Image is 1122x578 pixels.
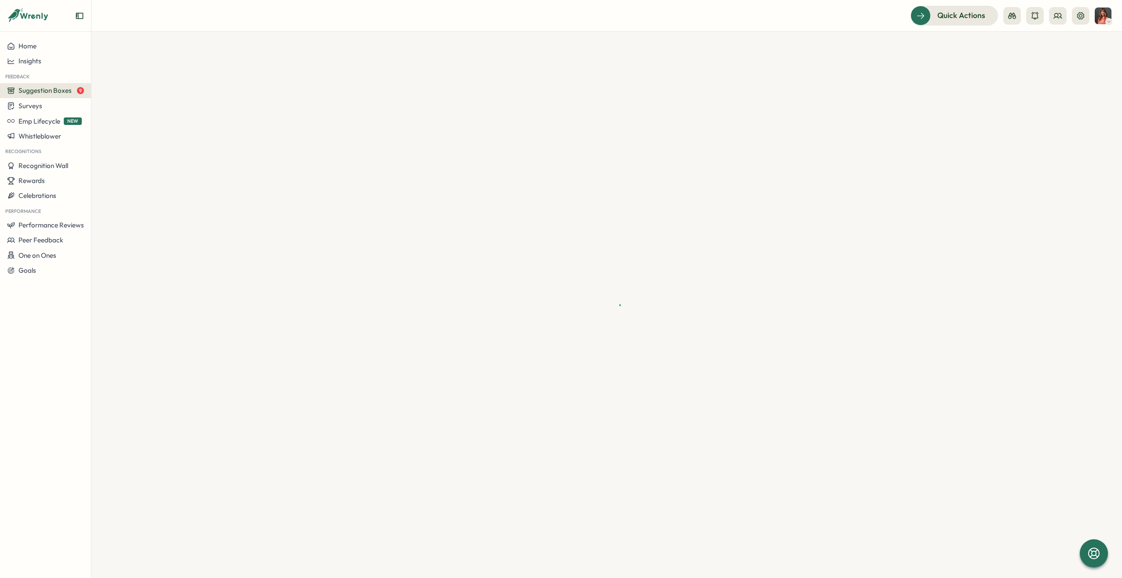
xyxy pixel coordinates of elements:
span: NEW [64,117,82,125]
span: Whistleblower [18,132,61,140]
span: Celebrations [18,191,56,200]
span: Goals [18,266,36,274]
span: Home [18,42,36,50]
span: Insights [18,57,41,65]
span: One on Ones [18,251,56,260]
span: Recognition Wall [18,161,68,170]
span: Emp Lifecycle [18,117,60,125]
span: Quick Actions [937,10,985,21]
span: Surveys [18,102,42,110]
span: Suggestion Boxes [18,86,72,95]
span: Performance Reviews [18,221,84,229]
span: 9 [77,87,84,94]
span: Peer Feedback [18,236,63,244]
button: Quick Actions [911,6,998,25]
span: Rewards [18,176,45,185]
button: Expand sidebar [75,11,84,20]
img: Nikki Kean [1095,7,1111,24]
